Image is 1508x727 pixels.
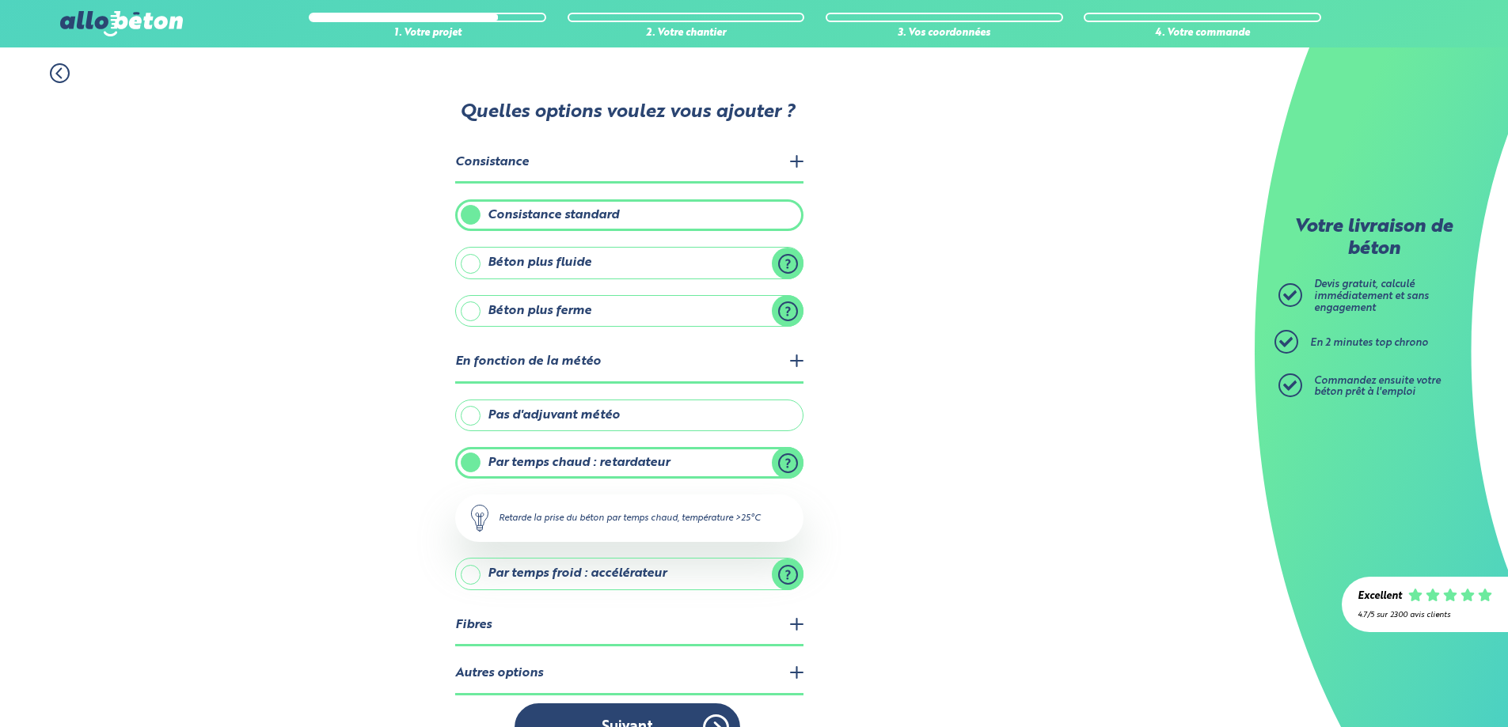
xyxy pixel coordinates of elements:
div: 3. Vos coordonnées [826,28,1063,40]
span: Commandez ensuite votre béton prêt à l'emploi [1314,376,1441,398]
div: 4. Votre commande [1084,28,1321,40]
div: 4.7/5 sur 2300 avis clients [1358,611,1492,619]
img: allobéton [60,11,182,36]
p: Votre livraison de béton [1282,217,1464,260]
div: 2. Votre chantier [568,28,805,40]
div: Excellent [1358,591,1402,603]
label: Consistance standard [455,199,803,231]
iframe: Help widget launcher [1367,665,1491,710]
span: En 2 minutes top chrono [1310,338,1428,348]
legend: Fibres [455,606,803,646]
label: Par temps froid : accélérateur [455,558,803,589]
div: 1. Votre projet [309,28,546,40]
p: Quelles options voulez vous ajouter ? [454,102,802,124]
legend: Consistance [455,143,803,184]
div: Retarde la prise du béton par temps chaud, température >25°C [455,494,803,542]
label: Béton plus ferme [455,295,803,327]
label: Pas d'adjuvant météo [455,399,803,431]
legend: En fonction de la météo [455,343,803,383]
label: Par temps chaud : retardateur [455,447,803,479]
label: Béton plus fluide [455,247,803,278]
span: Devis gratuit, calculé immédiatement et sans engagement [1314,279,1429,312]
legend: Autres options [455,654,803,695]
